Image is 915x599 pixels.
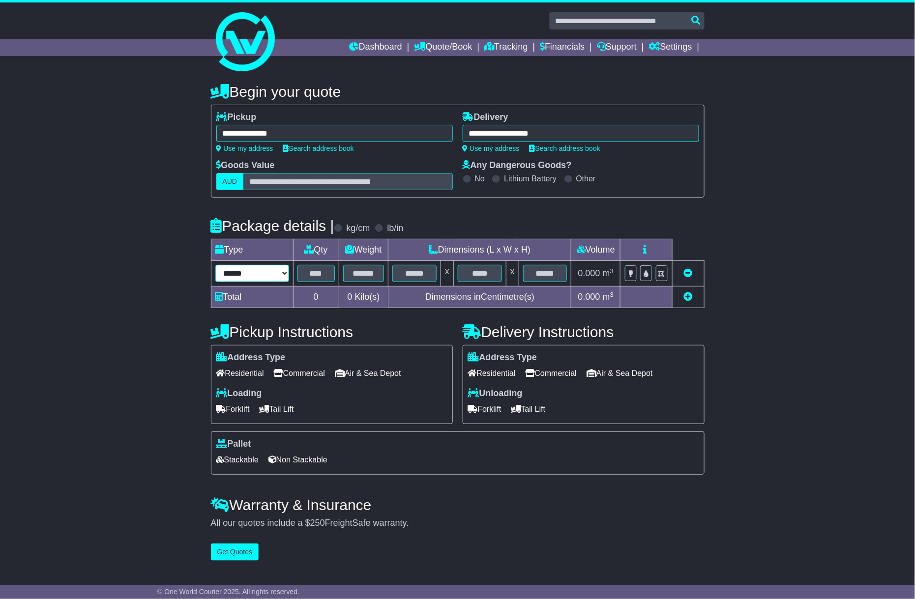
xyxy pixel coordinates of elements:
a: Use my address [216,144,273,152]
label: Goods Value [216,160,275,171]
h4: Delivery Instructions [463,324,705,340]
sup: 3 [610,291,614,298]
label: Loading [216,388,262,399]
span: Residential [216,366,264,381]
span: Non Stackable [268,452,327,467]
label: Address Type [216,352,286,363]
span: Forklift [468,401,502,417]
span: 0.000 [578,268,600,278]
label: AUD [216,173,244,190]
a: Use my address [463,144,520,152]
span: Commercial [274,366,325,381]
a: Quote/Book [414,39,472,56]
a: Add new item [684,292,693,302]
label: No [475,174,485,183]
label: Delivery [463,112,508,123]
span: © One World Courier 2025. All rights reserved. [157,588,299,596]
span: Air & Sea Depot [587,366,653,381]
span: Forklift [216,401,250,417]
label: Address Type [468,352,537,363]
h4: Begin your quote [211,84,705,100]
sup: 3 [610,267,614,275]
span: 0.000 [578,292,600,302]
label: Lithium Battery [504,174,557,183]
span: 250 [310,518,325,528]
span: Commercial [526,366,577,381]
td: Total [211,286,293,308]
span: Tail Lift [260,401,294,417]
label: Pallet [216,439,251,450]
td: Volume [571,239,620,261]
label: kg/cm [346,223,370,234]
span: Stackable [216,452,259,467]
span: 0 [347,292,352,302]
a: Support [597,39,637,56]
a: Settings [649,39,692,56]
td: Dimensions in Centimetre(s) [388,286,571,308]
td: Qty [293,239,339,261]
h4: Package details | [211,218,334,234]
td: x [441,261,454,286]
span: Tail Lift [511,401,546,417]
button: Get Quotes [211,543,259,561]
label: Other [576,174,596,183]
td: x [506,261,519,286]
label: Pickup [216,112,257,123]
div: All our quotes include a $ FreightSafe warranty. [211,518,705,529]
span: Air & Sea Depot [335,366,401,381]
a: Dashboard [350,39,402,56]
span: m [603,268,614,278]
td: Weight [339,239,388,261]
a: Search address book [530,144,600,152]
td: 0 [293,286,339,308]
td: Dimensions (L x W x H) [388,239,571,261]
label: lb/in [387,223,403,234]
a: Tracking [484,39,528,56]
a: Financials [540,39,585,56]
a: Remove this item [684,268,693,278]
label: Any Dangerous Goods? [463,160,572,171]
label: Unloading [468,388,523,399]
h4: Pickup Instructions [211,324,453,340]
span: Residential [468,366,516,381]
a: Search address book [283,144,354,152]
h4: Warranty & Insurance [211,497,705,513]
span: m [603,292,614,302]
td: Type [211,239,293,261]
td: Kilo(s) [339,286,388,308]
